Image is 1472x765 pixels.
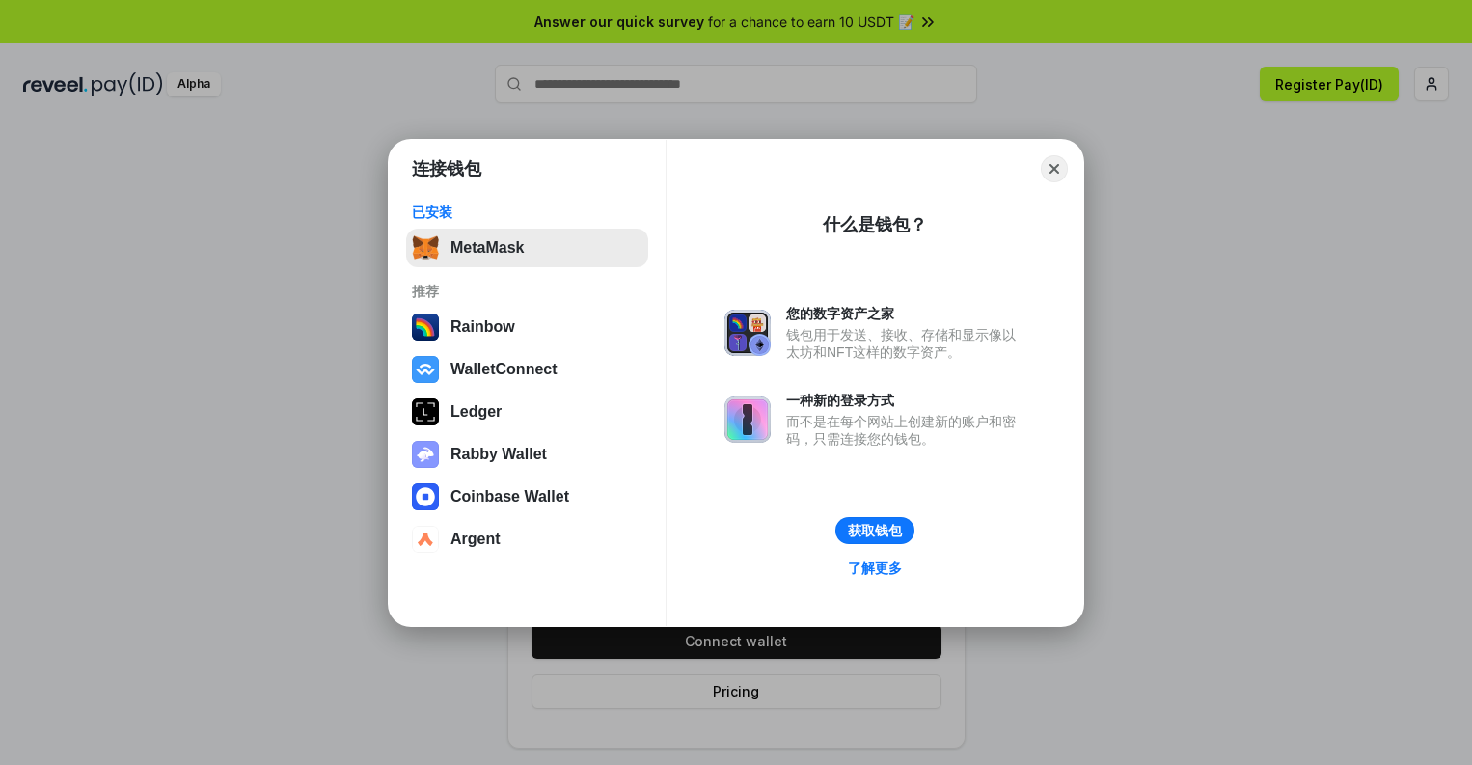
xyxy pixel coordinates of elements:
button: Ledger [406,393,648,431]
div: 钱包用于发送、接收、存储和显示像以太坊和NFT这样的数字资产。 [786,326,1025,361]
div: 什么是钱包？ [823,213,927,236]
img: svg+xml,%3Csvg%20xmlns%3D%22http%3A%2F%2Fwww.w3.org%2F2000%2Fsvg%22%20fill%3D%22none%22%20viewBox... [412,441,439,468]
div: Ledger [450,403,502,421]
div: MetaMask [450,239,524,257]
div: Coinbase Wallet [450,488,569,505]
h1: 连接钱包 [412,157,481,180]
div: WalletConnect [450,361,558,378]
button: Argent [406,520,648,559]
button: Rabby Wallet [406,435,648,474]
img: svg+xml,%3Csvg%20xmlns%3D%22http%3A%2F%2Fwww.w3.org%2F2000%2Fsvg%22%20fill%3D%22none%22%20viewBox... [724,310,771,356]
button: MetaMask [406,229,648,267]
div: Argent [450,531,501,548]
img: svg+xml,%3Csvg%20width%3D%2228%22%20height%3D%2228%22%20viewBox%3D%220%200%2028%2028%22%20fill%3D... [412,526,439,553]
img: svg+xml,%3Csvg%20width%3D%2228%22%20height%3D%2228%22%20viewBox%3D%220%200%2028%2028%22%20fill%3D... [412,356,439,383]
img: svg+xml,%3Csvg%20width%3D%2228%22%20height%3D%2228%22%20viewBox%3D%220%200%2028%2028%22%20fill%3D... [412,483,439,510]
div: 而不是在每个网站上创建新的账户和密码，只需连接您的钱包。 [786,413,1025,448]
img: svg+xml,%3Csvg%20fill%3D%22none%22%20height%3D%2233%22%20viewBox%3D%220%200%2035%2033%22%20width%... [412,234,439,261]
button: 获取钱包 [835,517,914,544]
div: 推荐 [412,283,642,300]
div: 了解更多 [848,560,902,577]
button: Coinbase Wallet [406,478,648,516]
div: 一种新的登录方式 [786,392,1025,409]
div: 获取钱包 [848,522,902,539]
div: 您的数字资产之家 [786,305,1025,322]
img: svg+xml,%3Csvg%20xmlns%3D%22http%3A%2F%2Fwww.w3.org%2F2000%2Fsvg%22%20fill%3D%22none%22%20viewBox... [724,396,771,443]
img: svg+xml,%3Csvg%20width%3D%22120%22%20height%3D%22120%22%20viewBox%3D%220%200%20120%20120%22%20fil... [412,314,439,341]
div: Rainbow [450,318,515,336]
div: Rabby Wallet [450,446,547,463]
div: 已安装 [412,204,642,221]
img: svg+xml,%3Csvg%20xmlns%3D%22http%3A%2F%2Fwww.w3.org%2F2000%2Fsvg%22%20width%3D%2228%22%20height%3... [412,398,439,425]
button: WalletConnect [406,350,648,389]
button: Close [1041,155,1068,182]
button: Rainbow [406,308,648,346]
a: 了解更多 [836,556,913,581]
